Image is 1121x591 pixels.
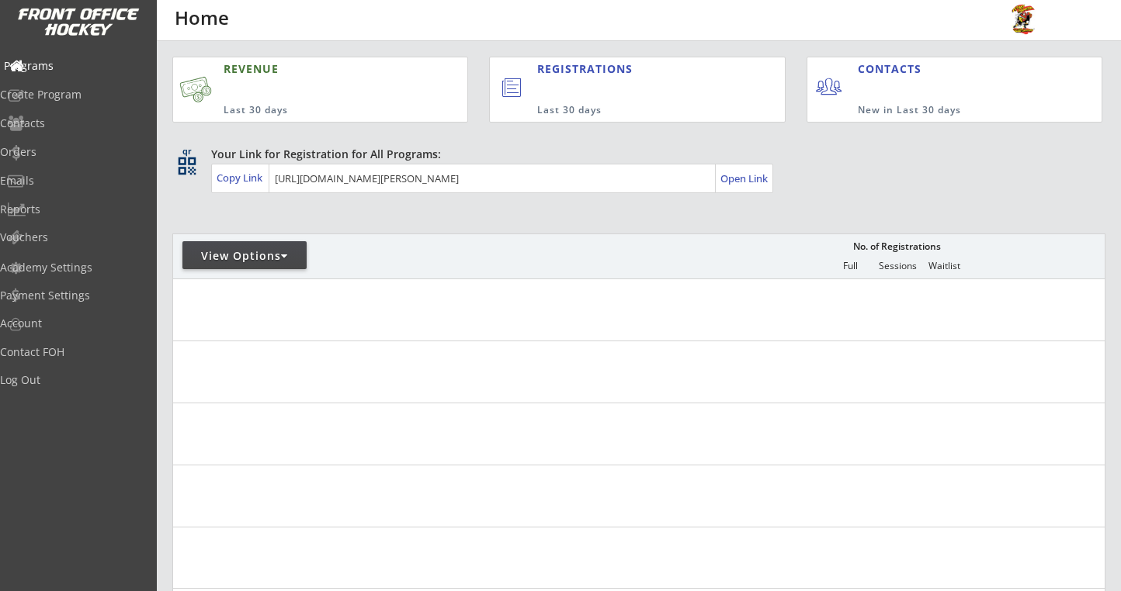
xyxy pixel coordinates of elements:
[874,261,921,271] div: Sessions
[858,61,928,77] div: CONTACTS
[720,168,769,189] a: Open Link
[537,104,721,117] div: Last 30 days
[849,241,945,252] div: No. of Registrations
[175,154,199,178] button: qr_code
[921,261,967,271] div: Waitlist
[177,147,196,157] div: qr
[537,61,716,77] div: REGISTRATIONS
[224,61,396,77] div: REVENUE
[211,147,1057,162] div: Your Link for Registration for All Programs:
[224,104,396,117] div: Last 30 days
[217,171,265,185] div: Copy Link
[827,261,873,271] div: Full
[182,248,307,264] div: View Options
[720,172,769,185] div: Open Link
[858,104,1030,117] div: New in Last 30 days
[4,60,144,71] div: Programs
